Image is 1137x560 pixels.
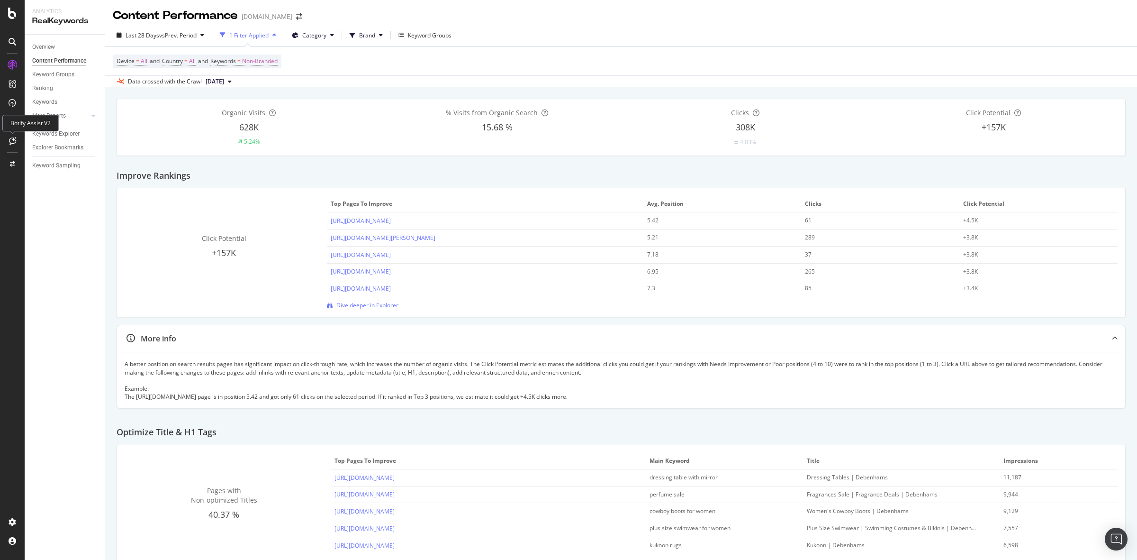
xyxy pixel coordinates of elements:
span: Last 28 Days [126,31,159,39]
div: 5.42 [647,216,783,225]
a: [URL][DOMAIN_NAME] [334,474,395,482]
span: and [198,57,208,65]
div: cowboy boots for women [650,507,785,515]
div: 85 [805,284,940,293]
span: Keywords [210,57,236,65]
div: Ranking [32,83,53,93]
span: title [807,457,993,465]
div: Plus Size Swimwear | Swimming Costumes & Bikinis | Debenhams [807,524,977,532]
div: Fragrances Sale | Fragrance Deals | Debenhams [807,490,977,499]
a: Keywords Explorer [32,129,98,139]
span: and [150,57,160,65]
span: Main Keyword [650,457,797,465]
div: Kukoon | Debenhams [807,541,977,550]
span: +157K [982,121,1006,133]
button: 1 Filter Applied [216,28,280,43]
div: Keywords Explorer [32,129,80,139]
div: Keywords [32,97,57,107]
span: 2025 Aug. 29th [206,77,224,86]
h2: Optimize Title & H1 Tags [117,428,217,437]
span: Top pages to improve [334,457,639,465]
a: [URL][DOMAIN_NAME] [331,251,391,259]
a: [URL][DOMAIN_NAME] [334,524,395,532]
a: [URL][DOMAIN_NAME] [334,542,395,550]
a: [URL][DOMAIN_NAME] [334,507,395,515]
div: Data crossed with the Crawl [128,77,202,86]
span: Clicks [731,108,749,117]
div: 6,598 [1003,541,1103,550]
button: Brand [346,28,387,43]
span: 308K [736,121,755,133]
div: Open Intercom Messenger [1105,528,1128,551]
div: plus size swimwear for women [650,524,785,532]
div: 11,187 [1003,473,1103,482]
div: +3.4K [963,284,1099,293]
span: Pages with Non-optimized Titles [191,486,257,505]
h2: Improve Rankings [117,171,190,181]
div: Botify Assist V2 [2,115,59,131]
div: 5.21 [647,233,783,242]
div: 265 [805,267,940,276]
div: Dressing Tables | Debenhams [807,473,977,482]
a: [URL][DOMAIN_NAME] [331,285,391,293]
div: +4.5K [963,216,1099,225]
a: Overview [32,42,98,52]
span: All [141,55,147,68]
span: Organic Visits [222,108,265,117]
div: RealKeywords [32,16,97,27]
div: 9,944 [1003,490,1103,499]
span: +157K [212,247,236,258]
div: More Reports [32,111,66,121]
span: Click Potential [963,200,1111,208]
div: Analytics [32,8,97,16]
a: [URL][DOMAIN_NAME][PERSON_NAME] [331,234,435,242]
a: Keyword Sampling [32,161,98,171]
div: +3.8K [963,233,1099,242]
div: Keyword Groups [32,70,74,80]
a: [URL][DOMAIN_NAME] [331,217,391,225]
span: 40.37 % [208,509,239,520]
div: 9,129 [1003,507,1103,515]
span: = [136,57,139,65]
div: [DOMAIN_NAME] [242,12,292,21]
div: 4.03% [740,138,756,146]
button: Category [288,28,338,43]
span: Click Potential [202,234,246,243]
span: vs Prev. Period [159,31,197,39]
div: Keyword Sampling [32,161,81,171]
div: 61 [805,216,940,225]
span: 628K [239,121,259,133]
div: More info [141,333,176,344]
span: Top pages to improve [331,200,637,208]
span: Clicks [805,200,953,208]
div: Content Performance [32,56,86,66]
span: 15.68 % [482,121,513,133]
a: Keywords [32,97,98,107]
div: Women's Cowboy Boots | Debenhams [807,507,977,515]
div: Keyword Groups [408,31,451,39]
a: Explorer Bookmarks [32,143,98,153]
div: dressing table with mirror [650,473,785,482]
div: +3.8K [963,267,1099,276]
button: Last 28 DaysvsPrev. Period [113,28,208,43]
div: A better position on search results pages has significant impact on click-through rate, which inc... [125,360,1118,401]
span: Click Potential [966,108,1011,117]
span: = [237,57,241,65]
span: Device [117,57,135,65]
a: Keyword Groups [32,70,98,80]
div: +3.8K [963,250,1099,259]
span: All [189,55,196,68]
div: arrow-right-arrow-left [296,13,302,20]
span: Brand [359,31,375,39]
div: 1 Filter Applied [229,31,269,39]
span: % Visits from Organic Search [446,108,538,117]
div: 289 [805,233,940,242]
img: Equal [734,141,738,144]
div: perfume sale [650,490,785,499]
a: Dive deeper in Explorer [327,301,398,309]
div: 6.95 [647,267,783,276]
button: [DATE] [202,76,235,87]
span: Category [302,31,326,39]
span: Country [162,57,183,65]
div: 7.3 [647,284,783,293]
